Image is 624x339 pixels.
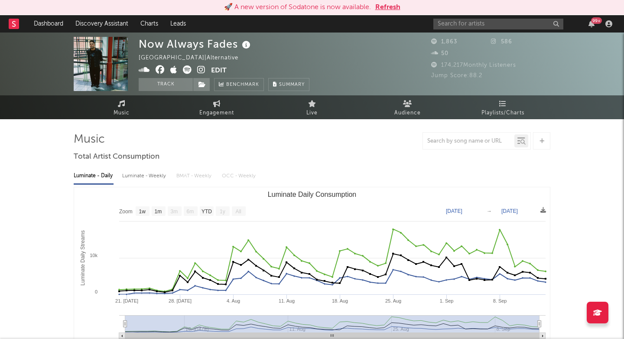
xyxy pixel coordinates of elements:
a: Engagement [169,95,264,119]
span: Jump Score: 88.2 [431,73,482,78]
text: Luminate Daily Streams [80,230,86,285]
text: 0 [95,289,97,294]
a: Playlists/Charts [455,95,550,119]
span: Total Artist Consumption [74,152,159,162]
text: YTD [201,209,212,215]
text: 1. Sep [440,298,454,303]
div: Now Always Fades [139,37,253,51]
text: 25. Aug [385,298,401,303]
span: Music [114,108,130,118]
span: 50 [431,51,448,56]
span: Benchmark [226,80,259,90]
div: 🚀 A new version of Sodatone is now available. [224,2,371,13]
div: Luminate - Weekly [122,169,168,183]
a: Benchmark [214,78,264,91]
text: All [235,209,241,215]
a: Live [264,95,360,119]
input: Search for artists [433,19,563,29]
input: Search by song name or URL [423,138,514,145]
text: 10k [90,253,97,258]
text: 8. Sep [493,298,507,303]
text: 28. [DATE] [169,298,192,303]
text: 6m [187,209,194,215]
button: Summary [268,78,309,91]
button: 99+ [588,20,595,27]
span: 1,863 [431,39,457,45]
a: Discovery Assistant [69,15,134,33]
text: 11. Aug [279,298,295,303]
button: Track [139,78,193,91]
span: Live [306,108,318,118]
div: 99 + [591,17,602,24]
a: Music [74,95,169,119]
a: Audience [360,95,455,119]
span: Playlists/Charts [481,108,524,118]
text: 4. Aug [227,298,240,303]
a: Leads [164,15,192,33]
text: [DATE] [501,208,518,214]
text: Zoom [119,209,133,215]
text: 1m [155,209,162,215]
span: Summary [279,82,305,87]
button: Edit [211,65,227,76]
span: 586 [491,39,512,45]
span: Engagement [199,108,234,118]
text: 3m [171,209,178,215]
a: Dashboard [28,15,69,33]
text: → [487,208,492,214]
text: Luminate Daily Consumption [268,191,357,198]
text: 1w [139,209,146,215]
a: Charts [134,15,164,33]
span: 174,217 Monthly Listeners [431,62,516,68]
span: Audience [394,108,421,118]
text: 1y [220,209,225,215]
text: 21. [DATE] [115,298,138,303]
text: [DATE] [446,208,462,214]
text: 18. Aug [332,298,348,303]
div: [GEOGRAPHIC_DATA] | Alternative [139,53,248,63]
button: Refresh [375,2,400,13]
div: Luminate - Daily [74,169,114,183]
